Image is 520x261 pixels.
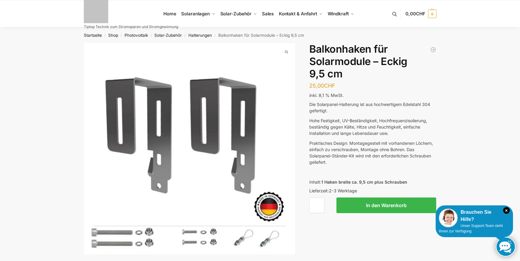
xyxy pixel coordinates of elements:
a: Windkraft [325,0,357,27]
span: Lieferzeit: [309,188,357,193]
nav: Breadcrumb [73,27,447,43]
p: Tiptop Technik zum Stromsparen und Stromgewinnung [84,25,178,29]
li: 1 / 1 [84,43,295,254]
img: Balkonhaken eckig [84,43,295,254]
a: 0,00CHF 0 [405,5,436,23]
a: Balkonhaken eckigBalkohacken eckig [84,43,295,254]
bdi: 25,00 [309,82,335,89]
span: / [148,33,154,38]
a: Solar-Zubehör [154,33,182,38]
strong: 1 Haken breite ca. 9,5 cm plus Schrauben [321,179,407,185]
span: / [182,33,188,38]
span: Solaranlagen [181,11,210,17]
a: Kontakt & Anfahrt [276,0,325,27]
a: Halterungen [188,33,212,38]
a: Startseite [84,33,102,38]
div: Brauchen Sie Hilfe? [439,209,510,223]
span: Sales [262,11,274,17]
a: Shop [108,33,118,38]
a: Photovoltaik [124,33,148,38]
span: inkl. 8,1 % MwSt. [309,93,344,98]
p: Inhalt: [309,179,436,185]
p: Hohe Festigkeit, UV-Beständigkeit, Hochfrequenzisolierung, beständig gegen Kälte, Hitze und Feuch... [309,117,436,136]
span: 0,00 [405,11,425,17]
p: Die Solarpanel-Halterung ist aus hochwertigem Edelstahl 304 gefertigt. [309,101,436,114]
span: / [102,33,108,38]
span: / [212,33,218,38]
a: PV MONTAGESYSTEM FÜR WELLDACH, BLECHDACH, WELLPLATTEN, GEEIGNET FÜR 2 MODULE [430,47,436,53]
span: / [118,33,124,38]
span: Unser Support-Team steht Ihnen zur Verfügung [439,224,503,233]
span: 0 [428,10,436,18]
button: In den Warenkorb [336,197,436,213]
p: Praktisches Design: Montagegestell mit vorhandenen Löchern, einfach zu verschrauben, Montage ohne... [309,140,436,165]
a: Solaranlagen [179,0,218,27]
img: Customer service [439,209,458,227]
a: Solar-Zubehör [218,0,259,27]
input: Produktmenge [309,197,324,213]
i: Schließen [503,207,510,214]
span: Kontakt & Anfahrt [279,11,317,17]
h1: Balkonhaken für Solarmodule – Eckig 9,5 cm [309,43,436,80]
span: CHF [324,82,335,89]
span: CHF [416,11,425,17]
span: Windkraft [328,11,349,17]
span: Solar-Zubehör [220,11,252,17]
a: Sales [259,0,276,27]
span: 2-3 Werktage [329,188,357,193]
